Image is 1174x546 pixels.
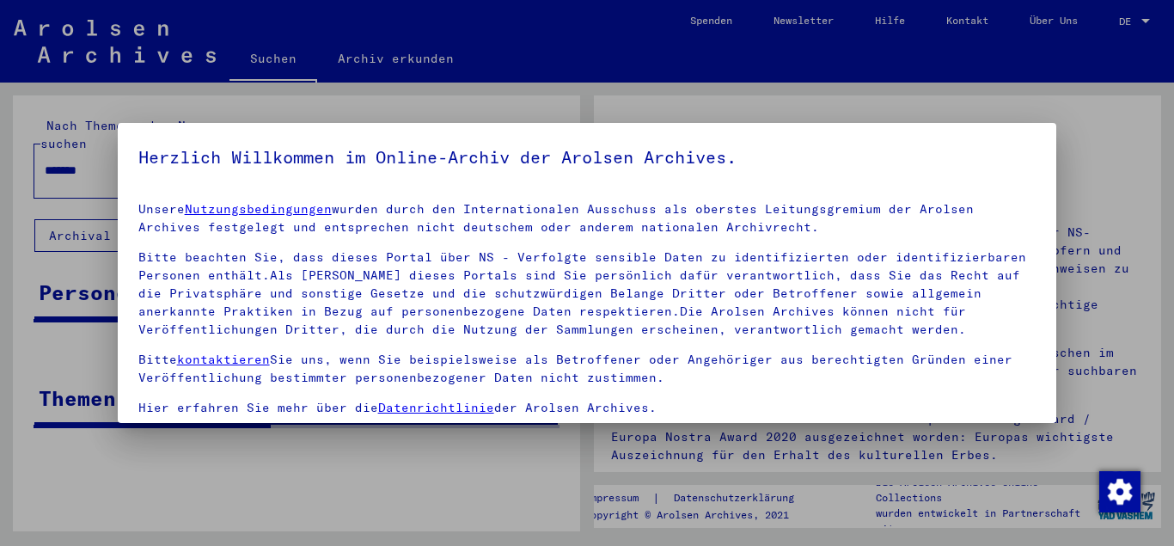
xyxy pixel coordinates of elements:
[138,248,1036,339] p: Bitte beachten Sie, dass dieses Portal über NS - Verfolgte sensible Daten zu identifizierten oder...
[138,399,1036,417] p: Hier erfahren Sie mehr über die der Arolsen Archives.
[185,201,332,217] a: Nutzungsbedingungen
[378,400,494,415] a: Datenrichtlinie
[138,351,1036,387] p: Bitte Sie uns, wenn Sie beispielsweise als Betroffener oder Angehöriger aus berechtigten Gründen ...
[138,144,1036,171] h5: Herzlich Willkommen im Online-Archiv der Arolsen Archives.
[1099,471,1140,512] img: Zustimmung ändern
[138,200,1036,236] p: Unsere wurden durch den Internationalen Ausschuss als oberstes Leitungsgremium der Arolsen Archiv...
[177,352,270,367] a: kontaktieren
